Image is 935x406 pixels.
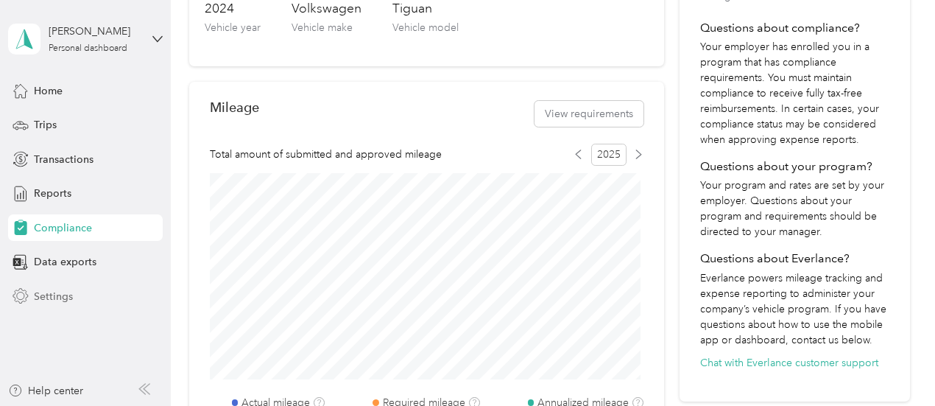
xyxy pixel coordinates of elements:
[34,289,73,304] span: Settings
[700,250,889,267] h4: Questions about Everlance?
[700,39,889,147] p: Your employer has enrolled you in a program that has compliance requirements. You must maintain c...
[34,117,57,133] span: Trips
[210,147,442,162] span: Total amount of submitted and approved mileage
[49,24,141,39] div: [PERSON_NAME]
[700,178,889,239] p: Your program and rates are set by your employer. Questions about your program and requirements sh...
[8,383,83,399] button: Help center
[700,355,878,371] button: Chat with Everlance customer support
[292,20,361,35] p: Vehicle make
[700,19,889,37] h4: Questions about compliance?
[34,83,63,99] span: Home
[34,152,93,167] span: Transactions
[534,101,643,127] button: View requirements
[34,254,96,270] span: Data exports
[392,20,459,35] p: Vehicle model
[210,99,259,115] h2: Mileage
[34,220,92,236] span: Compliance
[591,144,627,166] span: 2025
[49,44,127,53] div: Personal dashboard
[700,270,889,348] p: Everlance powers mileage tracking and expense reporting to administer your company’s vehicle prog...
[700,158,889,175] h4: Questions about your program?
[34,186,71,201] span: Reports
[853,323,935,406] iframe: Everlance-gr Chat Button Frame
[205,20,261,35] p: Vehicle year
